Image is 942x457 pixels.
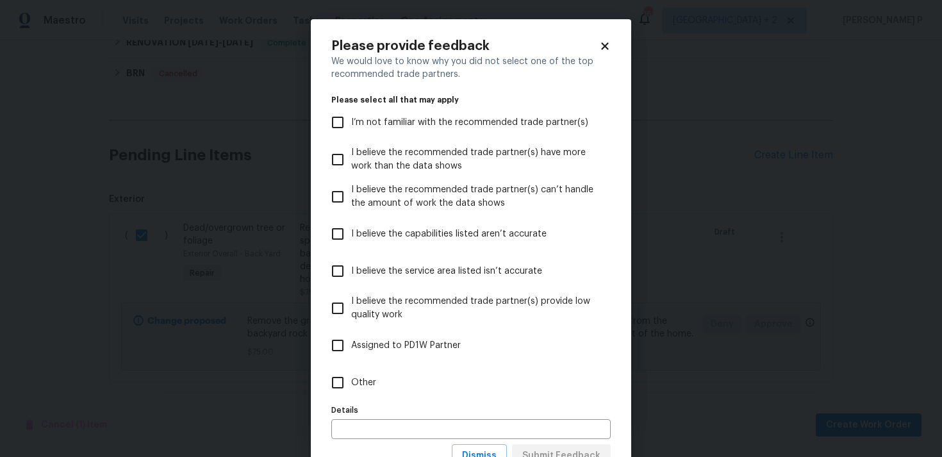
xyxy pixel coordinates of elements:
legend: Please select all that may apply [331,96,611,104]
h2: Please provide feedback [331,40,599,53]
span: I believe the recommended trade partner(s) can’t handle the amount of work the data shows [351,183,600,210]
span: Other [351,376,376,390]
span: I believe the service area listed isn’t accurate [351,265,542,278]
label: Details [331,406,611,414]
span: I believe the capabilities listed aren’t accurate [351,228,547,241]
span: Assigned to PD1W Partner [351,339,461,353]
span: I believe the recommended trade partner(s) provide low quality work [351,295,600,322]
span: I believe the recommended trade partner(s) have more work than the data shows [351,146,600,173]
span: I’m not familiar with the recommended trade partner(s) [351,116,588,129]
div: We would love to know why you did not select one of the top recommended trade partners. [331,55,611,81]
